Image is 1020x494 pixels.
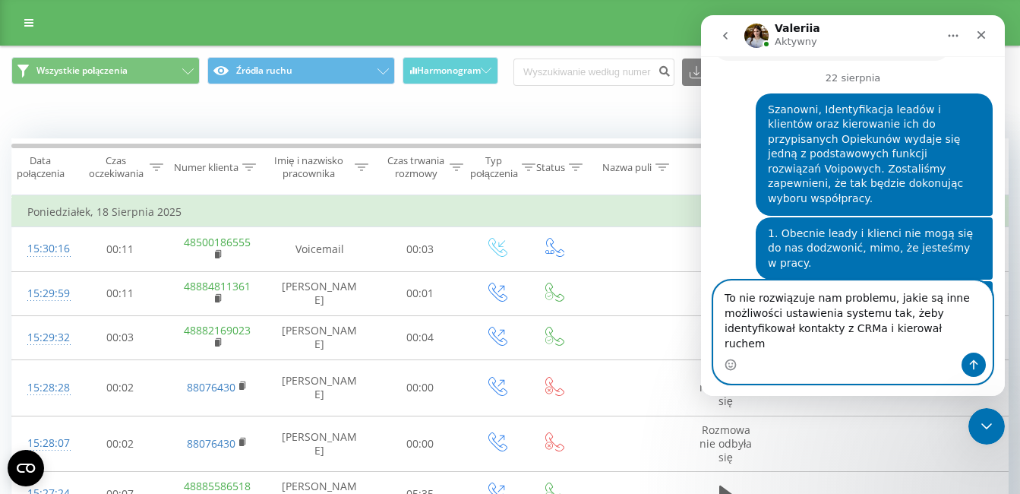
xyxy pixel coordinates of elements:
[174,161,238,174] div: Numer klienta
[513,59,674,86] input: Wyszukiwanie według numeru
[373,315,468,359] td: 00:04
[267,416,373,472] td: [PERSON_NAME]
[602,161,652,174] div: Nazwa puli
[470,154,518,180] div: Typ połączenia
[27,323,58,353] div: 15:29:32
[11,57,200,84] button: Wszystkie połączenia
[417,65,481,76] span: Harmonogram
[73,416,168,472] td: 00:02
[73,315,168,359] td: 00:03
[27,234,58,264] div: 15:30:16
[373,359,468,416] td: 00:00
[184,279,251,293] a: 48884811361
[386,154,446,180] div: Czas trwania rozmowy
[682,59,764,86] button: Eksport
[267,154,352,180] div: Imię i nazwisko pracownika
[267,271,373,315] td: [PERSON_NAME]
[8,450,44,486] button: Open CMP widget
[73,271,168,315] td: 00:11
[968,408,1005,445] iframe: Intercom live chat
[12,154,68,180] div: Data połączenia
[73,359,168,416] td: 00:02
[184,479,251,493] a: 48885586518
[267,227,373,271] td: Voicemail
[373,227,468,271] td: 00:03
[86,154,146,180] div: Czas oczekiwania
[693,154,767,180] div: Nagranie rozmowy
[187,380,235,394] a: 88076430
[184,235,251,249] a: 48500186555
[184,323,251,337] a: 48882169023
[27,279,58,309] div: 15:29:59
[267,359,373,416] td: [PERSON_NAME]
[699,423,752,464] span: Rozmowa nie odbyła się
[267,315,373,359] td: [PERSON_NAME]
[699,366,752,408] span: Rozmowa nie odbyła się
[701,15,1005,396] iframe: Intercom live chat
[27,429,58,458] div: 15:28:07
[187,436,235,451] a: 88076430
[36,65,128,77] span: Wszystkie połączenia
[536,161,565,174] div: Status
[73,227,168,271] td: 00:11
[373,271,468,315] td: 00:01
[373,416,468,472] td: 00:00
[403,57,498,84] button: Harmonogram
[207,57,396,84] button: Źródła ruchu
[27,373,58,403] div: 15:28:28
